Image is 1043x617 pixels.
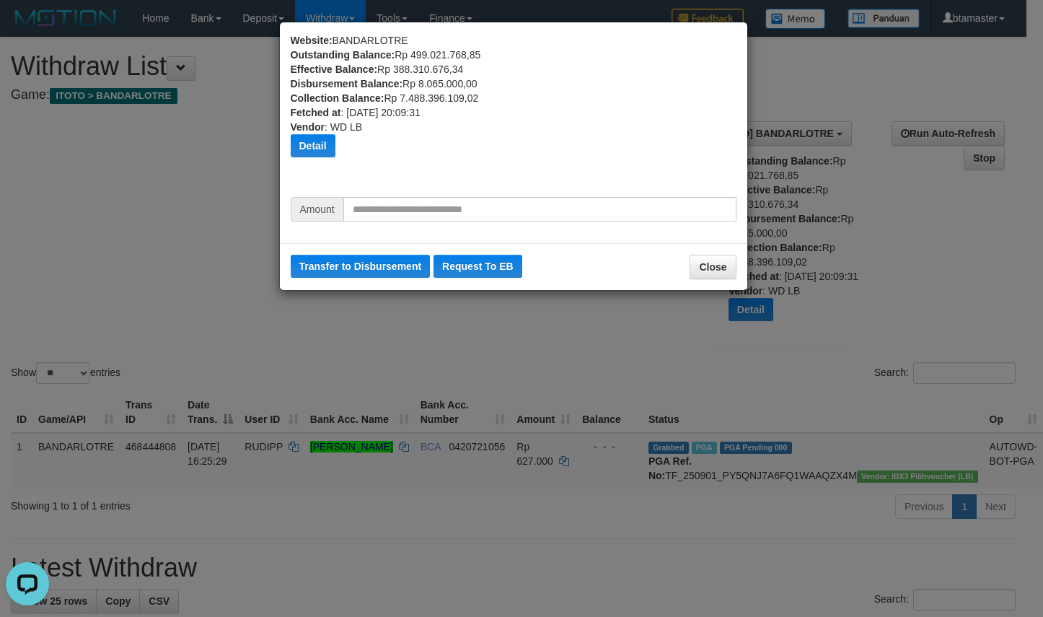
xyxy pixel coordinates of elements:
b: Vendor [291,121,325,133]
b: Website: [291,35,333,46]
b: Disbursement Balance: [291,78,403,89]
b: Outstanding Balance: [291,49,395,61]
button: Close [690,255,736,279]
button: Detail [291,134,335,157]
b: Collection Balance: [291,92,384,104]
b: Effective Balance: [291,64,378,75]
b: Fetched at [291,107,341,118]
button: Request To EB [434,255,522,278]
div: BANDARLOTRE Rp 499.021.768,85 Rp 388.310.676,34 Rp 8.065.000,00 Rp 7.488.396.109,02 : [DATE] 20:0... [291,33,736,197]
button: Transfer to Disbursement [291,255,431,278]
span: Amount [291,197,343,222]
button: Open LiveChat chat widget [6,6,49,49]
